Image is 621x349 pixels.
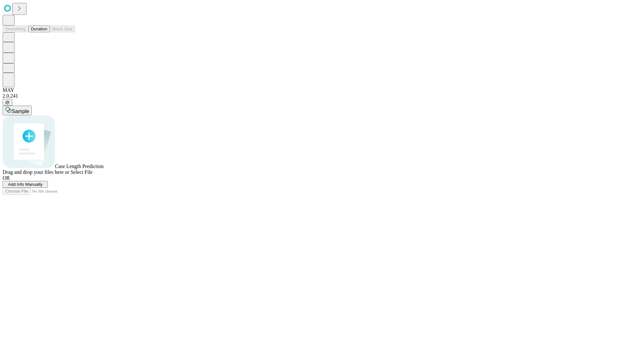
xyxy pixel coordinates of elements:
[3,87,618,93] div: MAY
[3,99,12,106] button: @
[3,175,10,181] span: OR
[5,100,10,105] span: @
[55,164,103,169] span: Case Length Prediction
[12,109,29,114] span: Sample
[3,106,32,115] button: Sample
[3,169,69,175] span: Drag and drop your files here or
[3,26,28,32] button: Smoothing
[3,93,618,99] div: 2.0.241
[28,26,50,32] button: Duration
[8,182,43,187] span: Add Info Manually
[71,169,93,175] span: Select File
[50,26,75,32] button: Block Size
[3,181,48,188] button: Add Info Manually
